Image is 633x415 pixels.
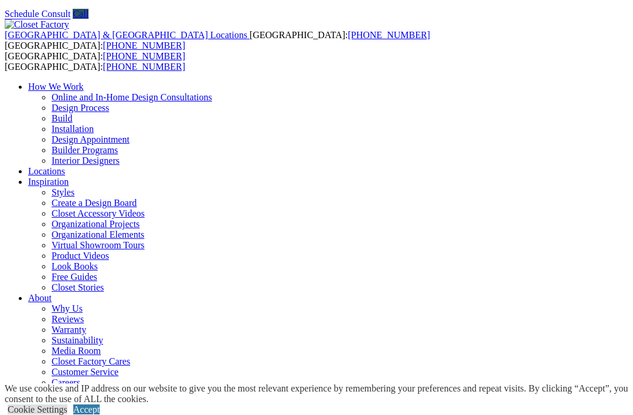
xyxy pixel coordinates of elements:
[52,251,109,261] a: Product Videos
[52,377,80,387] a: Careers
[52,124,94,134] a: Installation
[52,303,83,313] a: Why Us
[103,51,185,61] a: [PHONE_NUMBER]
[52,145,118,155] a: Builder Programs
[28,177,69,187] a: Inspiration
[28,82,84,92] a: How We Work
[52,134,130,144] a: Design Appointment
[5,51,185,72] span: [GEOGRAPHIC_DATA]: [GEOGRAPHIC_DATA]:
[5,383,633,404] div: We use cookies and IP address on our website to give you the most relevant experience by remember...
[5,30,430,50] span: [GEOGRAPHIC_DATA]: [GEOGRAPHIC_DATA]:
[52,156,120,166] a: Interior Designers
[52,346,101,356] a: Media Room
[52,282,104,292] a: Closet Stories
[8,404,67,414] a: Cookie Settings
[52,356,130,366] a: Closet Factory Cares
[103,62,185,72] a: [PHONE_NUMBER]
[52,113,73,123] a: Build
[52,325,86,335] a: Warranty
[52,92,212,102] a: Online and In-Home Design Consultations
[73,9,89,19] a: Call
[52,240,145,250] a: Virtual Showroom Tours
[28,166,65,176] a: Locations
[52,219,139,229] a: Organizational Projects
[5,19,69,30] img: Closet Factory
[52,314,84,324] a: Reviews
[5,9,70,19] a: Schedule Consult
[52,198,137,208] a: Create a Design Board
[5,30,250,40] a: [GEOGRAPHIC_DATA] & [GEOGRAPHIC_DATA] Locations
[5,30,247,40] span: [GEOGRAPHIC_DATA] & [GEOGRAPHIC_DATA] Locations
[52,272,97,282] a: Free Guides
[348,30,430,40] a: [PHONE_NUMBER]
[52,230,144,239] a: Organizational Elements
[103,41,185,50] a: [PHONE_NUMBER]
[73,404,100,414] a: Accept
[28,293,52,303] a: About
[52,335,103,345] a: Sustainability
[52,187,74,197] a: Styles
[52,103,109,113] a: Design Process
[52,208,145,218] a: Closet Accessory Videos
[52,367,118,377] a: Customer Service
[52,261,98,271] a: Look Books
